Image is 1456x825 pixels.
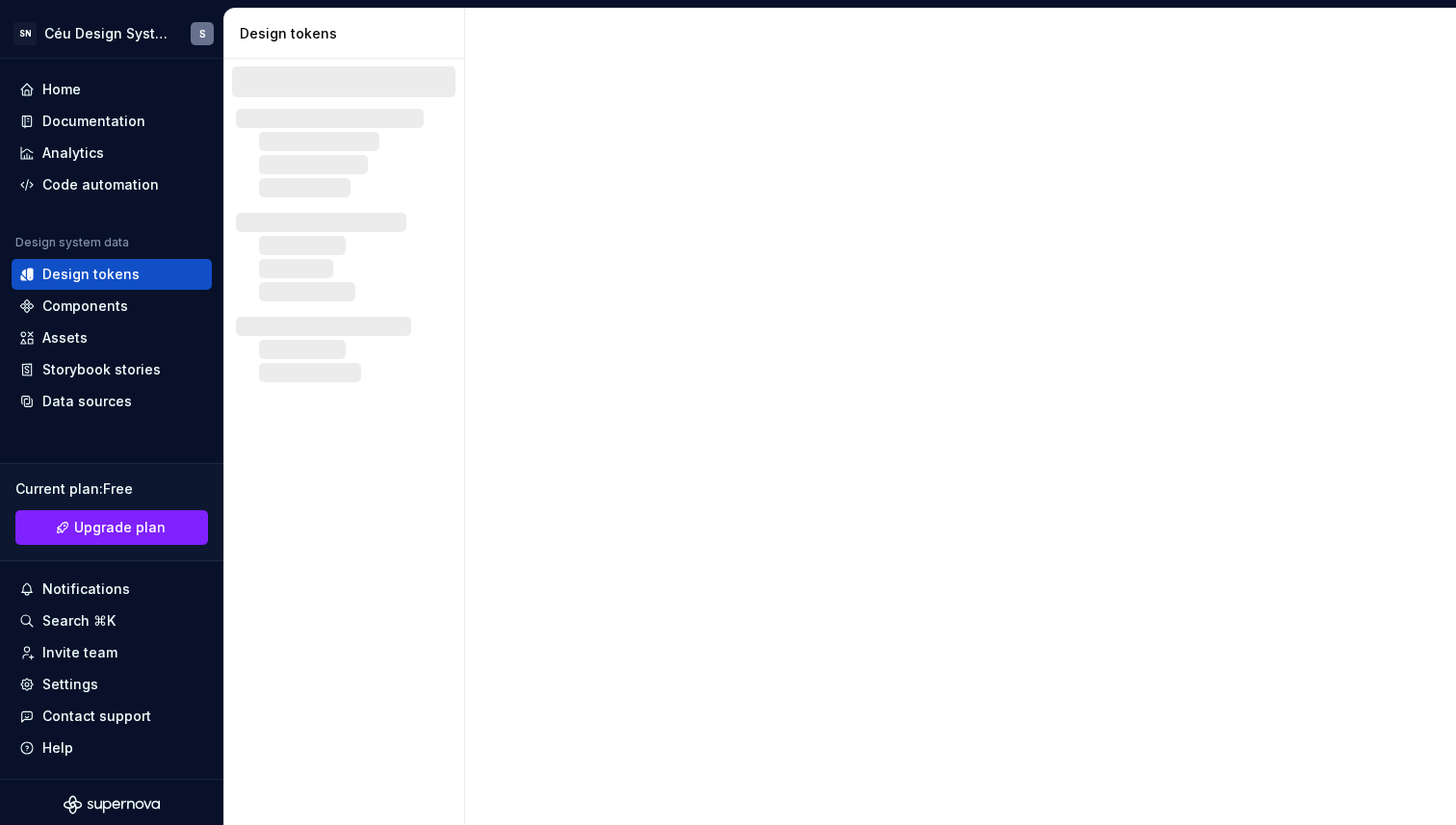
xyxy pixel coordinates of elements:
a: Home [12,74,212,105]
div: Analytics [42,143,104,163]
div: Help [42,738,73,758]
a: Upgrade plan [15,510,208,545]
a: Assets [12,322,212,353]
span: Upgrade plan [74,518,166,537]
button: Notifications [12,574,212,605]
div: Data sources [42,392,132,411]
a: Components [12,291,212,322]
div: Storybook stories [42,360,161,379]
div: Current plan : Free [15,479,208,499]
div: Invite team [42,643,117,662]
a: Settings [12,669,212,700]
a: Analytics [12,138,212,168]
div: Design system data [15,235,129,250]
a: Code automation [12,169,212,200]
div: Home [42,80,81,99]
div: Contact support [42,707,151,726]
a: Design tokens [12,259,212,290]
button: SNCéu Design SystemS [4,13,220,54]
a: Invite team [12,637,212,668]
div: Assets [42,328,88,348]
a: Documentation [12,106,212,137]
div: Design tokens [240,24,456,43]
div: Components [42,296,128,316]
button: Search ⌘K [12,606,212,636]
div: Code automation [42,175,159,194]
div: S [199,26,206,41]
a: Data sources [12,386,212,417]
button: Contact support [12,701,212,732]
div: Settings [42,675,98,694]
div: Design tokens [42,265,140,284]
div: Notifications [42,580,130,599]
button: Help [12,733,212,763]
a: Storybook stories [12,354,212,385]
svg: Supernova Logo [64,795,160,814]
div: Documentation [42,112,145,131]
div: SN [13,22,37,45]
div: Search ⌘K [42,611,116,631]
div: Céu Design System [44,24,168,43]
